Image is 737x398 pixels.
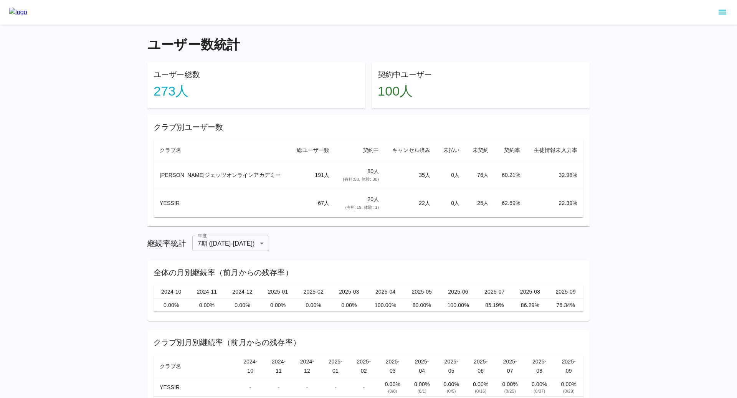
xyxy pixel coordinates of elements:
[525,355,554,378] th: 2025-08
[225,285,260,299] th: 2024-12
[404,299,440,312] td: 80.00%
[296,299,331,312] td: 0.00%
[384,380,401,388] div: 0.00 %
[331,299,367,312] td: 0.00%
[495,139,526,161] th: 契約率
[378,83,583,99] h4: 100 人
[192,236,269,251] div: 7期 ([DATE]-[DATE])
[413,388,430,394] div: ( 0 / 1 )
[527,189,583,217] td: 22.39 %
[531,380,548,388] div: 0.00 %
[436,161,466,189] td: 0 人
[495,161,526,189] td: 60.21 %
[477,285,512,299] th: 2025-07
[350,355,378,378] th: 2025-02
[548,285,583,299] th: 2025-09
[466,161,495,189] td: 76 人
[147,237,186,249] h6: 継続率統計
[345,205,379,210] span: (有料: 19 , 体験: 1 )
[554,355,583,378] th: 2025-09
[154,299,189,312] td: 0.00%
[198,232,207,239] label: 年度
[472,388,489,394] div: ( 0 / 16 )
[306,384,308,390] span: -
[443,388,460,394] div: ( 0 / 5 )
[236,355,264,378] th: 2024-10
[290,161,335,189] td: 191 人
[334,384,336,390] span: -
[496,355,525,378] th: 2025-07
[440,285,477,299] th: 2025-06
[154,189,290,217] td: YESSIR
[512,285,548,299] th: 2025-08
[502,380,519,388] div: 0.00 %
[436,189,466,217] td: 0 人
[290,189,335,217] td: 67 人
[548,299,583,312] td: 76.34%
[154,266,583,279] h6: 全体の月別継続率（前月からの残存率）
[9,8,27,17] img: logo
[264,355,293,378] th: 2024-11
[531,388,548,394] div: ( 0 / 37 )
[154,68,359,81] h6: ユーザー総数
[335,189,385,217] td: 20 人
[154,336,583,348] h6: クラブ別月別継続率（前月からの残存率）
[407,355,436,378] th: 2025-04
[147,37,590,53] h4: ユーザー数統計
[367,299,404,312] td: 100.00%
[189,299,225,312] td: 0.00%
[335,161,385,189] td: 80 人
[437,355,466,378] th: 2025-05
[225,299,260,312] td: 0.00%
[716,6,729,19] button: sidemenu
[154,121,583,133] h6: クラブ別ユーザー数
[512,299,548,312] td: 86.29%
[413,380,430,388] div: 0.00 %
[250,384,251,390] span: -
[466,355,495,378] th: 2025-06
[378,68,583,81] h6: 契約中ユーザー
[260,285,296,299] th: 2025-01
[560,388,577,394] div: ( 0 / 29 )
[385,139,436,161] th: キャンセル済み
[363,384,365,390] span: -
[154,285,189,299] th: 2024-10
[378,355,407,378] th: 2025-03
[290,139,335,161] th: 総ユーザー数
[367,285,404,299] th: 2025-04
[466,139,495,161] th: 未契約
[443,380,460,388] div: 0.00 %
[278,384,280,390] span: -
[154,378,236,397] td: YESSIR
[495,189,526,217] td: 62.69 %
[331,285,367,299] th: 2025-03
[189,285,225,299] th: 2024-11
[404,285,440,299] th: 2025-05
[472,380,489,388] div: 0.00 %
[502,388,519,394] div: ( 0 / 25 )
[154,161,290,189] td: [PERSON_NAME]ジェッツオンラインアカデミー
[440,299,477,312] td: 100.00%
[260,299,296,312] td: 0.00%
[385,189,436,217] td: 22 人
[477,299,512,312] td: 85.19%
[385,161,436,189] td: 35 人
[527,139,583,161] th: 生徒情報未入力率
[335,139,385,161] th: 契約中
[560,380,577,388] div: 0.00 %
[154,83,359,99] h4: 273 人
[154,355,236,378] th: クラブ名
[321,355,350,378] th: 2025-01
[293,355,321,378] th: 2024-12
[436,139,466,161] th: 未払い
[384,388,401,394] div: ( 0 / 0 )
[296,285,331,299] th: 2025-02
[343,177,379,182] span: (有料: 50 , 体験: 30 )
[527,161,583,189] td: 32.98 %
[466,189,495,217] td: 25 人
[154,139,290,161] th: クラブ名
